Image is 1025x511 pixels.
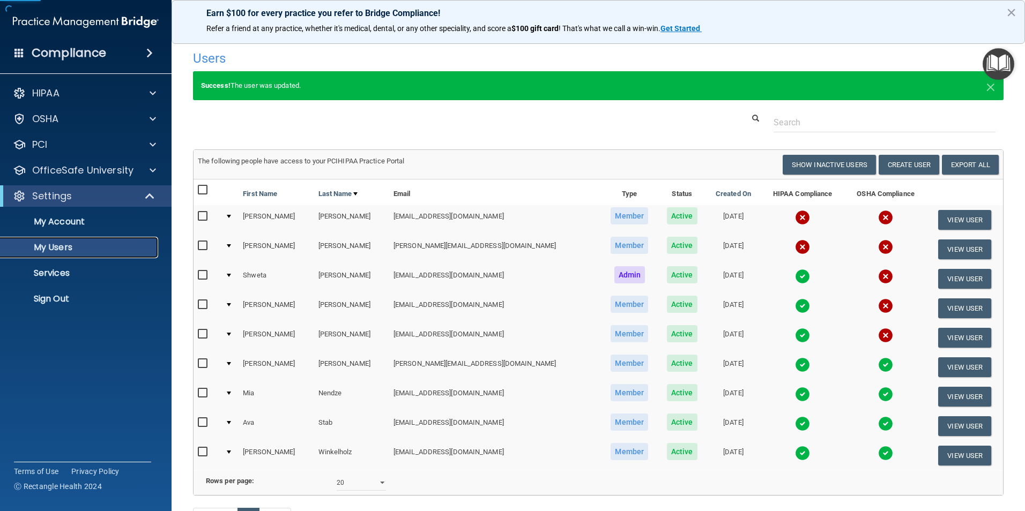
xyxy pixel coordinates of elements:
[986,75,996,96] span: ×
[206,8,990,18] p: Earn $100 for every practice you refer to Bridge Compliance!
[938,298,991,318] button: View User
[938,416,991,436] button: View User
[667,296,697,313] span: Active
[706,205,761,235] td: [DATE]
[878,269,893,284] img: cross.ca9f0e7f.svg
[32,112,59,125] p: OSHA
[878,416,893,431] img: tick.e7d51cea.svg
[193,71,1004,100] div: The user was updated.
[611,325,648,342] span: Member
[706,264,761,294] td: [DATE]
[511,24,559,33] strong: $100 gift card
[14,481,102,492] span: Ⓒ Rectangle Health 2024
[13,138,156,151] a: PCI
[660,24,702,33] a: Get Started
[716,187,751,200] a: Created On
[795,328,810,343] img: tick.e7d51cea.svg
[611,443,648,460] span: Member
[667,414,697,431] span: Active
[198,157,405,165] span: The following people have access to your PCIHIPAA Practice Portal
[389,294,601,323] td: [EMAIL_ADDRESS][DOMAIN_NAME]
[32,138,47,151] p: PCI
[314,205,389,235] td: [PERSON_NAME]
[601,179,658,205] th: Type
[795,269,810,284] img: tick.e7d51cea.svg
[614,266,645,283] span: Admin
[878,239,893,254] img: cross.ca9f0e7f.svg
[7,294,153,304] p: Sign Out
[206,24,511,33] span: Refer a friend at any practice, whether it's medical, dental, or any other speciality, and score a
[611,384,648,401] span: Member
[32,164,133,177] p: OfficeSafe University
[239,294,314,323] td: [PERSON_NAME]
[878,210,893,225] img: cross.ca9f0e7f.svg
[942,155,999,175] a: Export All
[239,352,314,382] td: [PERSON_NAME]
[559,24,660,33] span: ! That's what we call a win-win.
[239,323,314,352] td: [PERSON_NAME]
[878,387,893,402] img: tick.e7d51cea.svg
[1006,4,1016,21] button: Close
[795,298,810,313] img: tick.e7d51cea.svg
[13,164,156,177] a: OfficeSafe University
[706,235,761,264] td: [DATE]
[667,325,697,342] span: Active
[389,441,601,470] td: [EMAIL_ADDRESS][DOMAIN_NAME]
[938,328,991,348] button: View User
[667,266,697,283] span: Active
[611,237,648,254] span: Member
[706,294,761,323] td: [DATE]
[314,294,389,323] td: [PERSON_NAME]
[795,387,810,402] img: tick.e7d51cea.svg
[611,355,648,372] span: Member
[878,328,893,343] img: cross.ca9f0e7f.svg
[667,207,697,224] span: Active
[667,443,697,460] span: Active
[239,441,314,470] td: [PERSON_NAME]
[239,235,314,264] td: [PERSON_NAME]
[878,357,893,372] img: tick.e7d51cea.svg
[660,24,700,33] strong: Get Started
[314,352,389,382] td: [PERSON_NAME]
[314,411,389,441] td: Stab
[389,352,601,382] td: [PERSON_NAME][EMAIL_ADDRESS][DOMAIN_NAME]
[878,298,893,313] img: cross.ca9f0e7f.svg
[706,323,761,352] td: [DATE]
[389,264,601,294] td: [EMAIL_ADDRESS][DOMAIN_NAME]
[7,216,153,227] p: My Account
[983,48,1014,80] button: Open Resource Center
[878,446,893,461] img: tick.e7d51cea.svg
[667,237,697,254] span: Active
[13,190,155,202] a: Settings
[611,414,648,431] span: Member
[938,387,991,407] button: View User
[13,112,156,125] a: OSHA
[239,205,314,235] td: [PERSON_NAME]
[938,210,991,230] button: View User
[243,187,277,200] a: First Name
[658,179,706,205] th: Status
[795,239,810,254] img: cross.ca9f0e7f.svg
[389,179,601,205] th: Email
[667,384,697,401] span: Active
[795,210,810,225] img: cross.ca9f0e7f.svg
[32,87,60,100] p: HIPAA
[13,11,159,33] img: PMB logo
[193,51,659,65] h4: Users
[795,446,810,461] img: tick.e7d51cea.svg
[706,352,761,382] td: [DATE]
[314,323,389,352] td: [PERSON_NAME]
[761,179,845,205] th: HIPAA Compliance
[389,382,601,411] td: [EMAIL_ADDRESS][DOMAIN_NAME]
[389,205,601,235] td: [EMAIL_ADDRESS][DOMAIN_NAME]
[774,112,996,132] input: Search
[389,323,601,352] td: [EMAIL_ADDRESS][DOMAIN_NAME]
[71,466,120,477] a: Privacy Policy
[706,411,761,441] td: [DATE]
[938,269,991,289] button: View User
[706,441,761,470] td: [DATE]
[314,235,389,264] td: [PERSON_NAME]
[389,235,601,264] td: [PERSON_NAME][EMAIL_ADDRESS][DOMAIN_NAME]
[879,155,939,175] button: Create User
[667,355,697,372] span: Active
